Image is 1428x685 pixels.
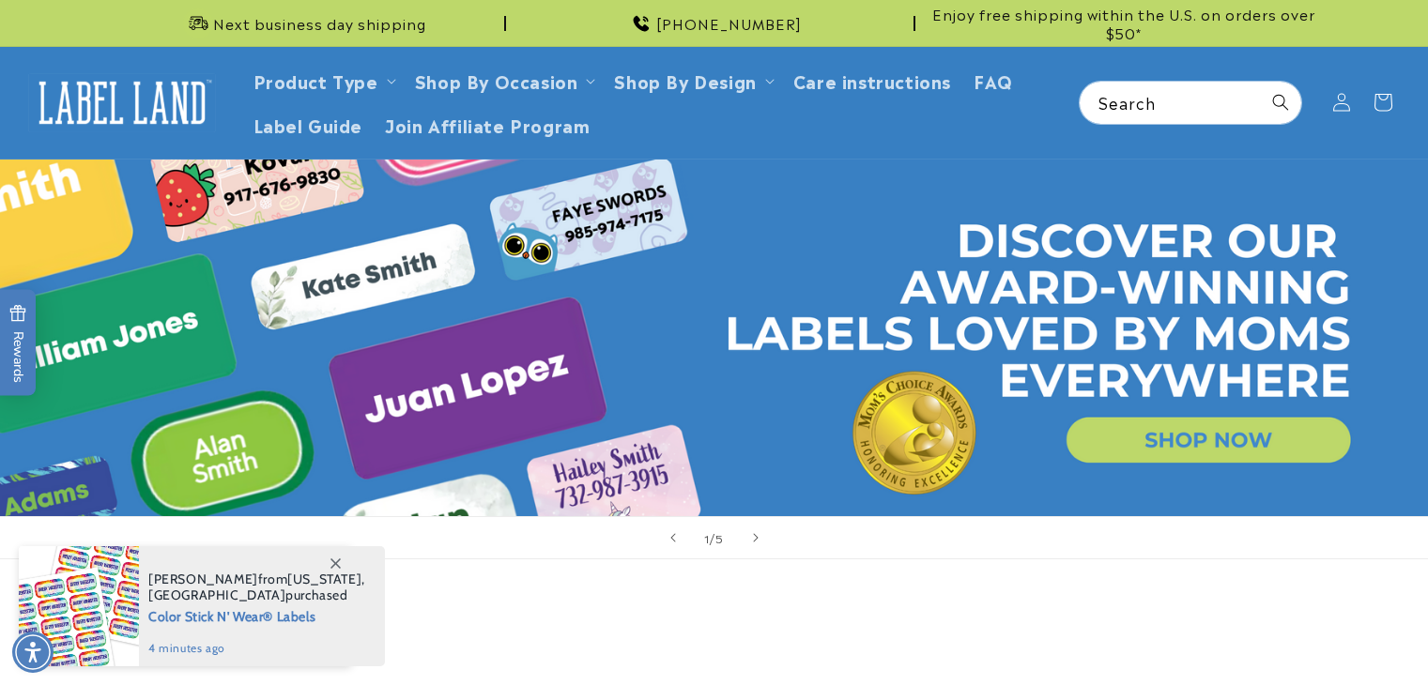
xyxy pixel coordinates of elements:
[213,14,426,33] span: Next business day shipping
[253,114,363,135] span: Label Guide
[148,571,365,603] span: from , purchased
[253,68,378,93] a: Product Type
[9,305,27,383] span: Rewards
[962,58,1024,102] a: FAQ
[374,102,601,146] a: Join Affiliate Program
[148,586,285,603] span: [GEOGRAPHIC_DATA]
[415,69,578,91] span: Shop By Occasion
[974,69,1013,91] span: FAQ
[793,69,951,91] span: Care instructions
[1260,82,1301,123] button: Search
[735,517,776,558] button: Next slide
[148,571,258,587] span: [PERSON_NAME]
[242,102,375,146] a: Label Guide
[782,58,962,102] a: Care instructions
[104,601,1325,630] h2: Best sellers
[12,632,54,673] div: Accessibility Menu
[603,58,781,102] summary: Shop By Design
[653,517,694,558] button: Previous slide
[715,528,724,547] span: 5
[704,528,710,547] span: 1
[404,58,604,102] summary: Shop By Occasion
[1241,604,1409,666] iframe: Gorgias live chat messenger
[656,14,802,33] span: [PHONE_NUMBER]
[710,528,715,547] span: /
[22,67,223,139] a: Label Land
[287,571,361,587] span: [US_STATE]
[385,114,590,135] span: Join Affiliate Program
[28,73,216,131] img: Label Land
[242,58,404,102] summary: Product Type
[614,68,756,93] a: Shop By Design
[923,5,1325,41] span: Enjoy free shipping within the U.S. on orders over $50*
